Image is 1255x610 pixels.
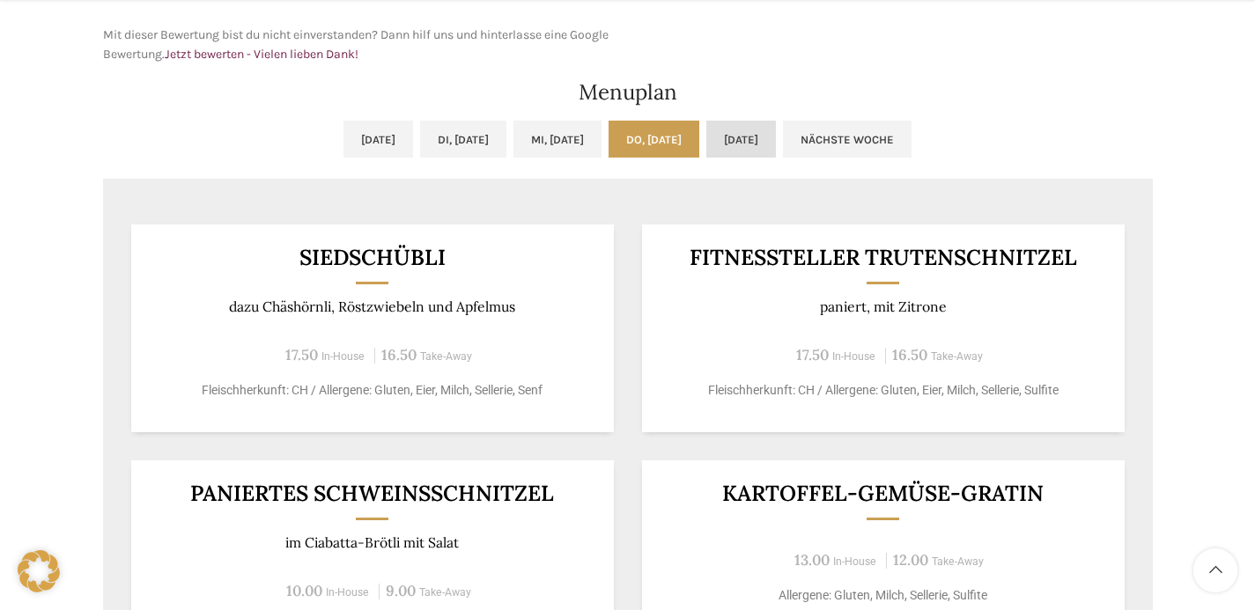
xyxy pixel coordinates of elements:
[663,246,1103,268] h3: Fitnessteller Trutenschnitzel
[285,345,318,364] span: 17.50
[892,345,927,364] span: 16.50
[794,550,830,570] span: 13.00
[420,121,506,158] a: Di, [DATE]
[893,550,928,570] span: 12.00
[343,121,413,158] a: [DATE]
[103,26,619,65] p: Mit dieser Bewertung bist du nicht einverstanden? Dann hilf uns und hinterlasse eine Google Bewer...
[152,534,592,551] p: im Ciabatta-Brötli mit Salat
[152,298,592,315] p: dazu Chäshörnli, Röstzwiebeln und Apfelmus
[326,586,369,599] span: In-House
[663,586,1103,605] p: Allergene: Gluten, Milch, Sellerie, Sulfite
[152,381,592,400] p: Fleischherkunft: CH / Allergene: Gluten, Eier, Milch, Sellerie, Senf
[381,345,417,364] span: 16.50
[165,47,358,62] a: Jetzt bewerten - Vielen lieben Dank!
[1193,548,1237,592] a: Scroll to top button
[103,82,1153,103] h2: Menuplan
[609,121,699,158] a: Do, [DATE]
[832,350,875,363] span: In-House
[796,345,829,364] span: 17.50
[386,581,416,600] span: 9.00
[663,381,1103,400] p: Fleischherkunft: CH / Allergene: Gluten, Eier, Milch, Sellerie, Sulfite
[663,298,1103,315] p: paniert, mit Zitrone
[513,121,602,158] a: Mi, [DATE]
[286,581,322,600] span: 10.00
[420,350,472,363] span: Take-Away
[833,555,876,568] span: In-House
[932,555,984,568] span: Take-Away
[152,246,592,268] h3: Siedschübli
[931,350,983,363] span: Take-Away
[321,350,365,363] span: In-House
[152,482,592,504] h3: Paniertes Schweinsschnitzel
[663,482,1103,504] h3: Kartoffel-Gemüse-Gratin
[419,586,471,599] span: Take-Away
[706,121,776,158] a: [DATE]
[783,121,912,158] a: Nächste Woche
